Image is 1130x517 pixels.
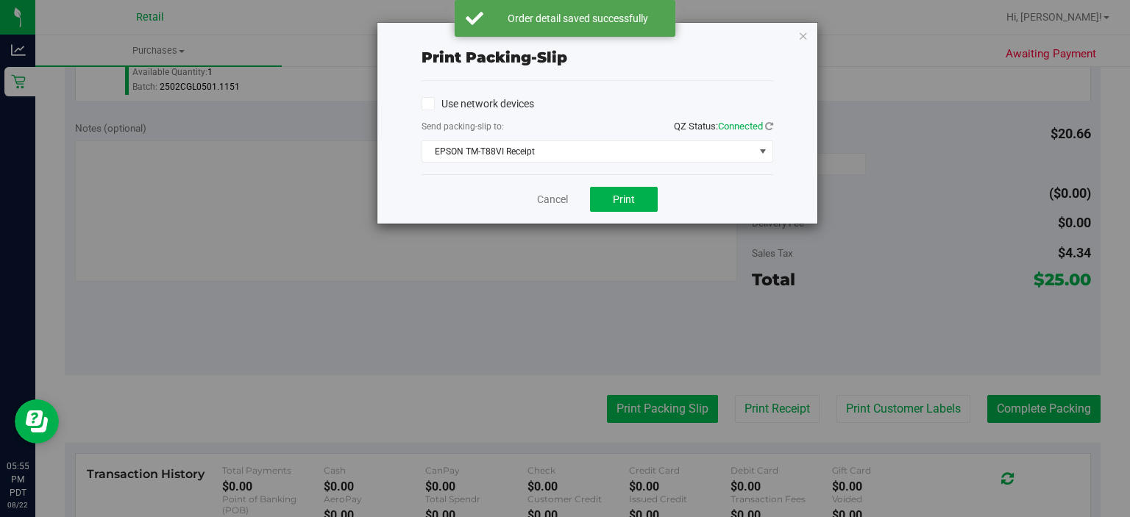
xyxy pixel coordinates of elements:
[674,121,773,132] span: QZ Status:
[613,193,635,205] span: Print
[15,399,59,443] iframe: Resource center
[753,141,772,162] span: select
[422,141,754,162] span: EPSON TM-T88VI Receipt
[537,192,568,207] a: Cancel
[491,11,664,26] div: Order detail saved successfully
[422,96,534,112] label: Use network devices
[422,49,567,66] span: Print packing-slip
[718,121,763,132] span: Connected
[422,120,504,133] label: Send packing-slip to:
[590,187,658,212] button: Print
